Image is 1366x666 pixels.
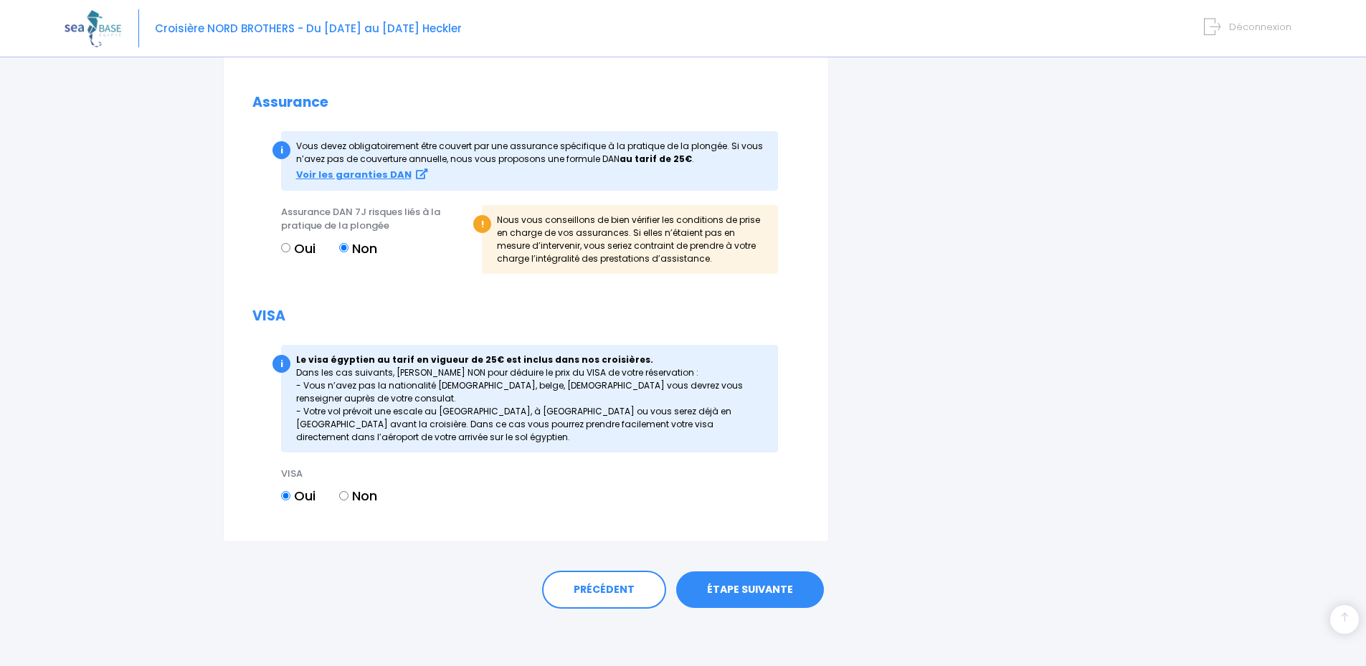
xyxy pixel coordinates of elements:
[676,571,824,609] a: ÉTAPE SUIVANTE
[296,353,653,366] strong: Le visa égyptien au tarif en vigueur de 25€ est inclus dans nos croisières.
[272,141,290,159] div: i
[339,243,348,252] input: Non
[281,205,440,233] span: Assurance DAN 7J risques liés à la pratique de la plongée
[281,491,290,500] input: Oui
[252,95,800,111] h2: Assurance
[339,239,377,258] label: Non
[339,486,377,505] label: Non
[542,571,666,609] a: PRÉCÉDENT
[281,486,316,505] label: Oui
[155,21,462,36] span: Croisière NORD BROTHERS - Du [DATE] au [DATE] Heckler
[281,345,778,452] div: Dans les cas suivants, [PERSON_NAME] NON pour déduire le prix du VISA de votre réservation : - Vo...
[252,308,800,325] h2: VISA
[473,215,491,233] div: !
[296,168,427,181] a: Voir les garanties DAN
[1229,20,1291,34] span: Déconnexion
[272,355,290,373] div: i
[339,491,348,500] input: Non
[281,467,303,480] span: VISA
[620,153,692,165] strong: au tarif de 25€
[281,243,290,252] input: Oui
[482,205,778,274] div: Nous vous conseillons de bien vérifier les conditions de prise en charge de vos assurances. Si el...
[281,131,778,191] div: Vous devez obligatoirement être couvert par une assurance spécifique à la pratique de la plong...
[296,168,412,181] strong: Voir les garanties DAN
[281,239,316,258] label: Oui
